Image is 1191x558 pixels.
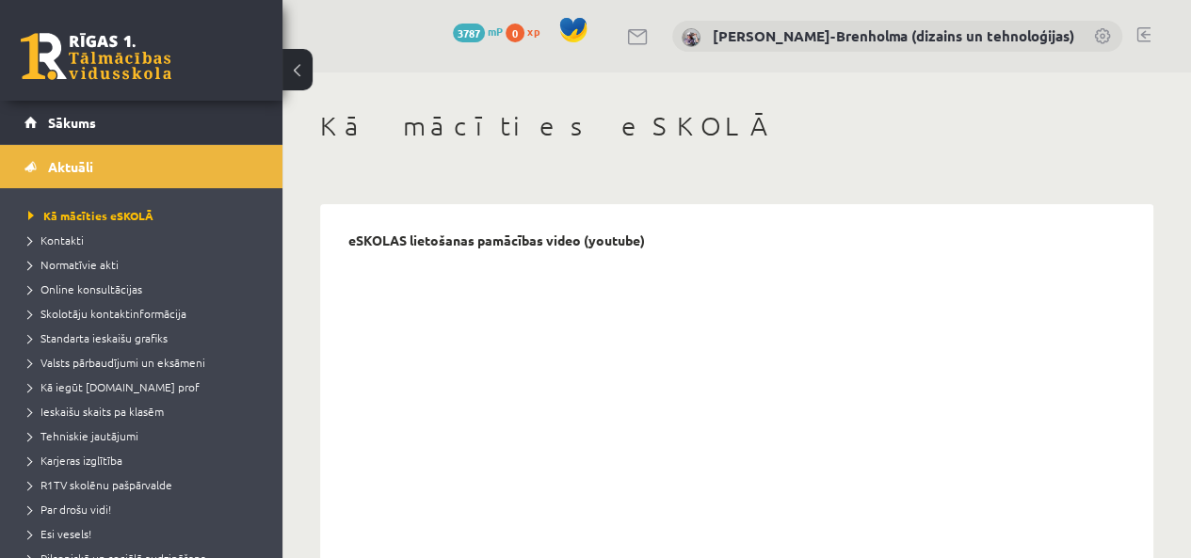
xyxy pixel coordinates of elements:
span: Normatīvie akti [28,257,119,272]
a: Sākums [24,101,259,144]
span: Kā mācīties eSKOLĀ [28,208,153,223]
a: 3787 mP [453,24,503,39]
p: eSKOLAS lietošanas pamācības video (youtube) [348,232,645,248]
a: Online konsultācijas [28,280,264,297]
a: Aktuāli [24,145,259,188]
span: Valsts pārbaudījumi un eksāmeni [28,355,205,370]
a: 0 xp [506,24,549,39]
a: Kā iegūt [DOMAIN_NAME] prof [28,378,264,395]
a: Skolotāju kontaktinformācija [28,305,264,322]
span: Ieskaišu skaits pa klasēm [28,404,164,419]
span: Online konsultācijas [28,281,142,296]
span: Tehniskie jautājumi [28,428,138,443]
a: [PERSON_NAME]-Brenholma (dizains un tehnoloģijas) [713,26,1074,45]
span: Par drošu vidi! [28,502,111,517]
span: mP [488,24,503,39]
span: Kā iegūt [DOMAIN_NAME] prof [28,379,200,394]
a: Karjeras izglītība [28,452,264,469]
a: Tehniskie jautājumi [28,427,264,444]
a: Rīgas 1. Tālmācības vidusskola [21,33,171,80]
a: Valsts pārbaudījumi un eksāmeni [28,354,264,371]
span: Aktuāli [48,158,93,175]
a: Par drošu vidi! [28,501,264,518]
span: Karjeras izglītība [28,453,122,468]
span: Esi vesels! [28,526,91,541]
a: Esi vesels! [28,525,264,542]
a: R1TV skolēnu pašpārvalde [28,476,264,493]
span: R1TV skolēnu pašpārvalde [28,477,172,492]
a: Ieskaišu skaits pa klasēm [28,403,264,420]
h1: Kā mācīties eSKOLĀ [320,110,1153,142]
span: Kontakti [28,232,84,247]
a: Kontakti [28,231,264,248]
a: Standarta ieskaišu grafiks [28,329,264,346]
span: Skolotāju kontaktinformācija [28,306,186,321]
span: 3787 [453,24,485,42]
span: Sākums [48,114,96,131]
span: Standarta ieskaišu grafiks [28,330,168,345]
img: Ilze Erba-Brenholma (dizains un tehnoloģijas) [682,28,700,47]
a: Normatīvie akti [28,256,264,273]
span: 0 [506,24,524,42]
a: Kā mācīties eSKOLĀ [28,207,264,224]
span: xp [527,24,539,39]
